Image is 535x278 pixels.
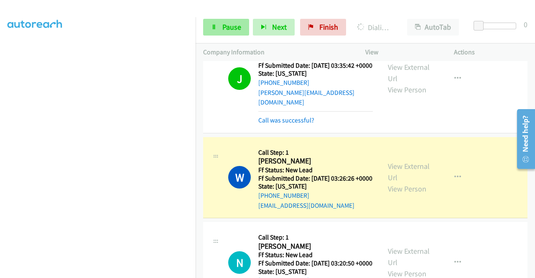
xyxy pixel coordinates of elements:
h5: State: [US_STATE] [258,69,373,78]
h5: Call Step: 1 [258,148,372,157]
h1: J [228,67,251,90]
span: Pause [222,22,241,32]
h2: [PERSON_NAME] [258,156,370,166]
p: Dialing [PERSON_NAME] [357,22,392,33]
a: Pause [203,19,249,36]
span: Finish [319,22,338,32]
div: Delay between calls (in seconds) [478,23,516,29]
h5: State: [US_STATE] [258,182,372,191]
p: Company Information [203,47,350,57]
a: View Person [388,85,426,94]
p: Actions [454,47,527,57]
h1: N [228,251,251,274]
a: View External Url [388,246,430,267]
a: Call was successful? [258,116,314,124]
div: 0 [524,19,527,30]
a: View External Url [388,161,430,182]
h5: State: [US_STATE] [258,268,372,276]
h5: Ff Submitted Date: [DATE] 03:26:26 +0000 [258,174,372,183]
div: The call is yet to be attempted [228,251,251,274]
span: Next [272,22,287,32]
a: [PHONE_NUMBER] [258,79,309,87]
p: View [365,47,439,57]
button: Next [253,19,295,36]
a: Finish [300,19,346,36]
a: View Person [388,184,426,194]
h5: Ff Submitted Date: [DATE] 03:35:42 +0000 [258,61,373,70]
a: [EMAIL_ADDRESS][DOMAIN_NAME] [258,201,354,209]
a: [PERSON_NAME][EMAIL_ADDRESS][DOMAIN_NAME] [258,89,354,107]
a: [PHONE_NUMBER] [258,191,309,199]
h2: [PERSON_NAME] [258,242,370,251]
h5: Ff Status: New Lead [258,166,372,174]
h1: W [228,166,251,189]
a: View External Url [388,62,430,83]
iframe: Resource Center [511,106,535,172]
h5: Call Step: 1 [258,233,372,242]
h5: Ff Status: New Lead [258,251,372,259]
h5: Ff Submitted Date: [DATE] 03:20:50 +0000 [258,259,372,268]
button: AutoTab [407,19,459,36]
